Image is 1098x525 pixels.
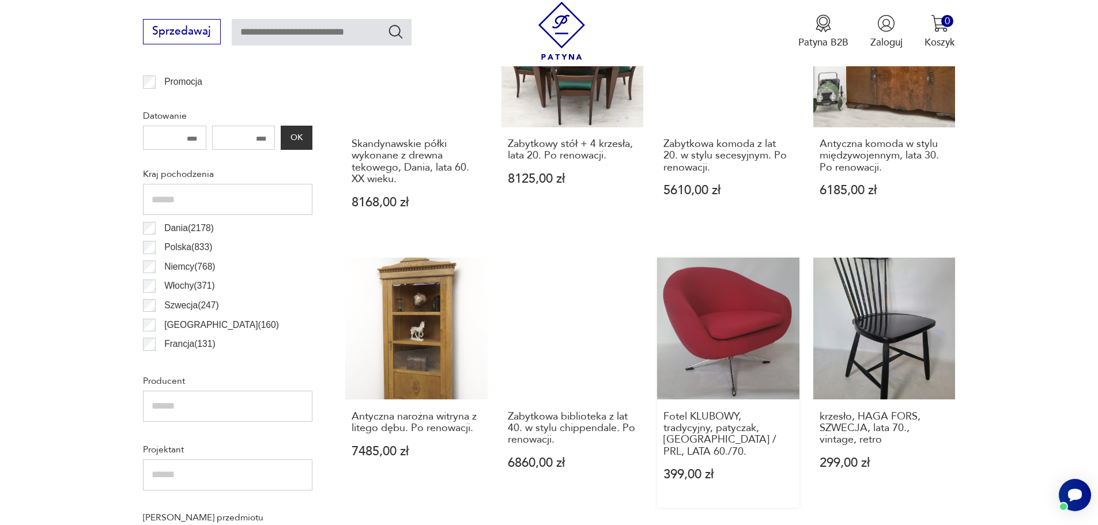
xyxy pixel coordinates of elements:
p: Włochy ( 371 ) [164,278,215,293]
p: Niemcy ( 768 ) [164,259,215,274]
p: Polska ( 833 ) [164,240,212,255]
p: 399,00 zł [663,469,793,481]
h3: Zabytkowa komoda z lat 20. w stylu secesyjnym. Po renowacji. [663,138,793,173]
p: Kraj pochodzenia [143,167,312,182]
button: 0Koszyk [925,14,955,49]
a: Ikona medaluPatyna B2B [798,14,848,49]
h3: krzesło, HAGA FORS, SZWECJA, lata 70., vintage, retro [820,411,949,446]
img: Ikonka użytkownika [877,14,895,32]
button: Sprzedawaj [143,19,221,44]
p: Koszyk [925,36,955,49]
h3: Zabytkowy stół + 4 krzesła, lata 20. Po renowacji. [508,138,637,162]
img: Ikona medalu [814,14,832,32]
button: OK [281,126,312,150]
h3: Antyczna komoda w stylu międzywojennym, lata 30. Po renowacji. [820,138,949,173]
p: 8125,00 zł [508,173,637,185]
button: Szukaj [387,23,404,40]
img: Patyna - sklep z meblami i dekoracjami vintage [533,2,591,60]
div: 0 [941,15,953,27]
a: Sprzedawaj [143,28,221,37]
h3: Antyczna narożna witryna z litego dębu. Po renowacji. [352,411,481,435]
p: Czechy ( 119 ) [164,356,215,371]
img: Ikona koszyka [931,14,949,32]
p: 8168,00 zł [352,197,481,209]
p: Promocja [164,74,202,89]
h3: Skandynawskie półki wykonane z drewna tekowego, Dania, lata 60. XX wieku. [352,138,481,186]
p: [GEOGRAPHIC_DATA] ( 160 ) [164,318,279,333]
p: Zaloguj [870,36,903,49]
p: Francja ( 131 ) [164,337,215,352]
p: Patyna B2B [798,36,848,49]
p: Datowanie [143,108,312,123]
p: Szwecja ( 247 ) [164,298,219,313]
a: Fotel KLUBOWY, tradycyjny, patyczak, DDR / PRL, LATA 60./70.Fotel KLUBOWY, tradycyjny, patyczak, ... [657,258,799,508]
p: Producent [143,373,312,388]
p: 299,00 zł [820,457,949,469]
iframe: Smartsupp widget button [1059,479,1091,511]
p: Projektant [143,442,312,457]
p: 7485,00 zł [352,445,481,458]
button: Patyna B2B [798,14,848,49]
p: 6860,00 zł [508,457,637,469]
button: Zaloguj [870,14,903,49]
h3: Fotel KLUBOWY, tradycyjny, patyczak, [GEOGRAPHIC_DATA] / PRL, LATA 60./70. [663,411,793,458]
p: 5610,00 zł [663,184,793,197]
p: [PERSON_NAME] przedmiotu [143,510,312,525]
p: 6185,00 zł [820,184,949,197]
p: Dania ( 2178 ) [164,221,214,236]
a: krzesło, HAGA FORS, SZWECJA, lata 70., vintage, retrokrzesło, HAGA FORS, SZWECJA, lata 70., vinta... [813,258,956,508]
a: Zabytkowa biblioteka z lat 40. w stylu chippendale. Po renowacji.Zabytkowa biblioteka z lat 40. w... [501,258,644,508]
h3: Zabytkowa biblioteka z lat 40. w stylu chippendale. Po renowacji. [508,411,637,446]
a: Antyczna narożna witryna z litego dębu. Po renowacji.Antyczna narożna witryna z litego dębu. Po r... [345,258,488,508]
